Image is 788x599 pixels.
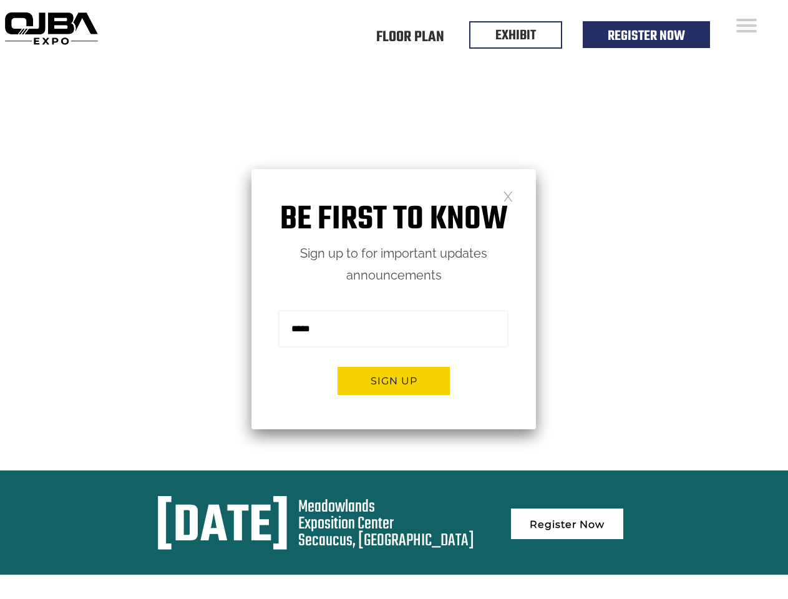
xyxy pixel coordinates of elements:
[298,499,474,549] div: Meadowlands Exposition Center Secaucus, [GEOGRAPHIC_DATA]
[495,25,536,46] a: EXHIBIT
[251,200,536,240] h1: Be first to know
[338,367,450,395] button: Sign up
[511,509,623,539] a: Register Now
[155,499,289,556] div: [DATE]
[608,26,685,47] a: Register Now
[503,190,513,201] a: Close
[251,243,536,286] p: Sign up to for important updates announcements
